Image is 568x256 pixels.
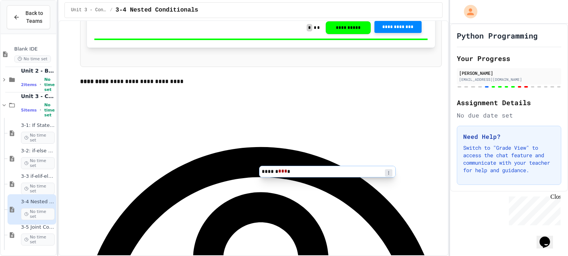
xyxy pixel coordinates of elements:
[21,82,37,87] span: 2 items
[21,132,55,144] span: No time set
[21,148,55,154] span: 3-2: if-else Statements
[21,173,55,180] span: 3-3 if-elif-else Statements
[21,183,55,195] span: No time set
[459,70,559,76] div: [PERSON_NAME]
[21,234,55,246] span: No time set
[456,3,479,20] div: My Account
[3,3,52,48] div: Chat with us now!Close
[537,226,561,249] iframe: chat widget
[110,7,112,13] span: /
[21,157,55,169] span: No time set
[459,77,559,82] div: [EMAIL_ADDRESS][DOMAIN_NAME]
[21,122,55,129] span: 3-1: If Statements
[24,9,44,25] span: Back to Teams
[7,5,50,29] button: Back to Teams
[457,53,561,64] h2: Your Progress
[116,6,198,15] span: 3-4 Nested Conditionals
[14,55,51,63] span: No time set
[21,208,55,220] span: No time set
[463,144,555,174] p: Switch to "Grade View" to access the chat feature and communicate with your teacher for help and ...
[21,199,55,205] span: 3-4 Nested Conditionals
[40,82,41,88] span: •
[40,107,41,113] span: •
[21,108,37,113] span: 5 items
[457,97,561,108] h2: Assignment Details
[21,93,55,100] span: Unit 3 - Conditionals
[463,132,555,141] h3: Need Help?
[21,224,55,231] span: 3-5 Joint Conditionals
[21,67,55,74] span: Unit 2 - Basic Structures
[44,77,55,92] span: No time set
[457,30,538,41] h1: Python Programming
[44,103,55,118] span: No time set
[506,193,561,225] iframe: chat widget
[71,7,107,13] span: Unit 3 - Conditionals
[457,111,561,120] div: No due date set
[14,46,55,52] span: Blank IDE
